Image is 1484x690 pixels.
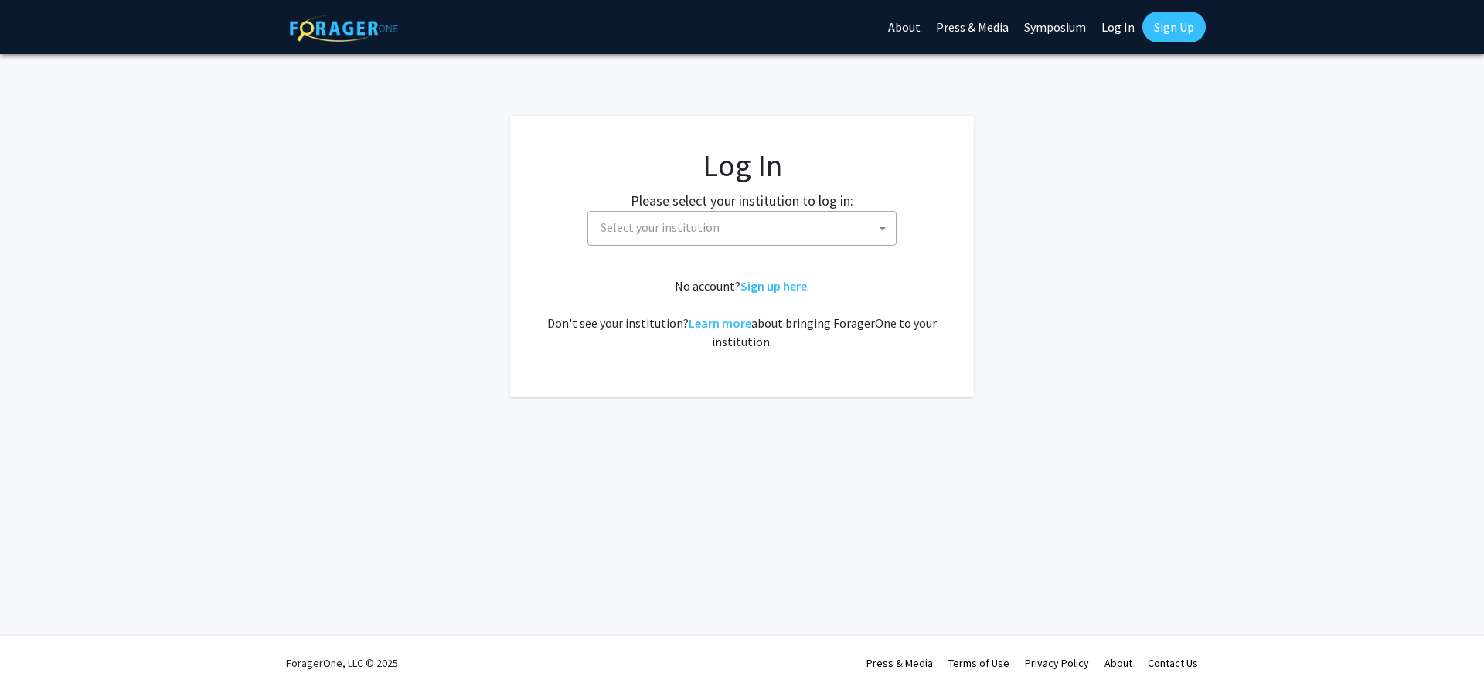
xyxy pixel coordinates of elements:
div: ForagerOne, LLC © 2025 [286,636,398,690]
a: Privacy Policy [1025,656,1089,670]
label: Please select your institution to log in: [631,190,853,211]
a: Learn more about bringing ForagerOne to your institution [689,315,751,331]
span: Select your institution [594,212,896,243]
img: ForagerOne Logo [290,15,398,42]
span: Select your institution [601,219,720,235]
a: About [1104,656,1132,670]
div: No account? . Don't see your institution? about bringing ForagerOne to your institution. [541,277,943,351]
span: Select your institution [587,211,897,246]
h1: Log In [541,147,943,184]
a: Sign Up [1142,12,1206,42]
a: Press & Media [866,656,933,670]
a: Contact Us [1148,656,1198,670]
a: Terms of Use [948,656,1009,670]
a: Sign up here [740,278,807,294]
